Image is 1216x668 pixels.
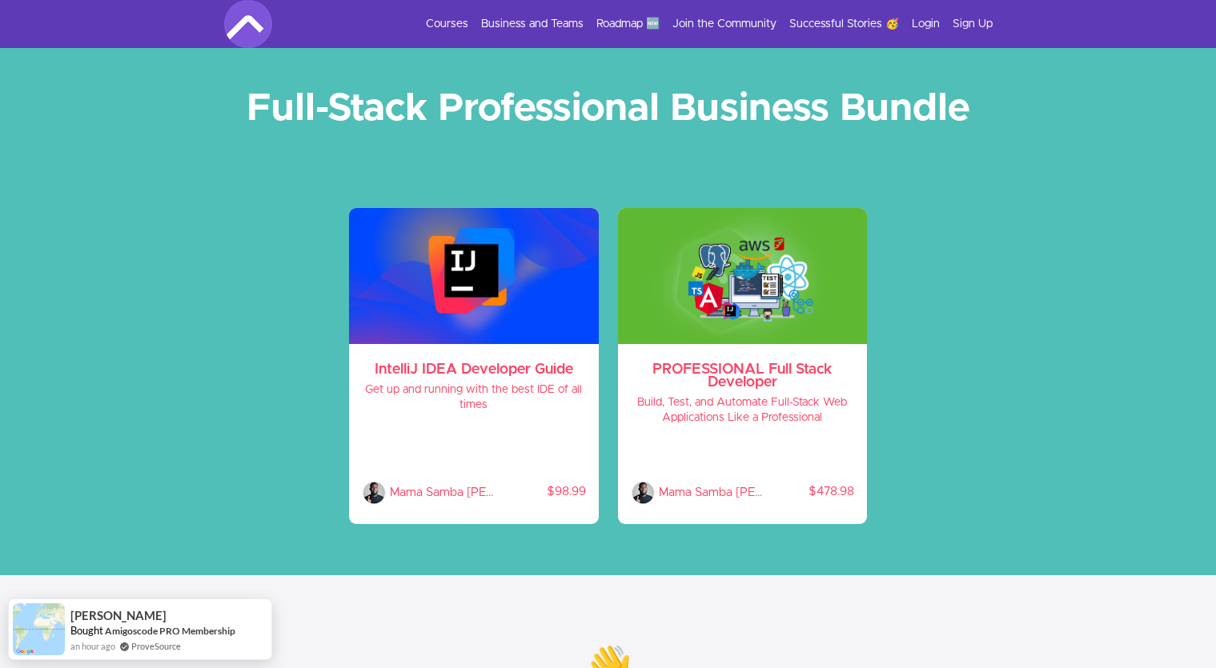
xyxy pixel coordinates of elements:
[631,363,855,389] h3: PROFESSIONAL Full Stack Developer
[70,639,115,653] span: an hour ago
[362,382,586,413] h4: Get up and running with the best IDE of all times
[765,484,855,500] p: $478.98
[362,363,586,376] h3: IntelliJ IDEA Developer Guide
[659,481,765,505] p: Mama Samba Braima Nelson
[131,639,181,653] a: ProveSource
[618,208,868,524] a: PROFESSIONAL Full Stack Developer Build, Test, and Automate Full-Stack Web Applications Like a Pr...
[362,481,386,505] img: Mama Samba Braima Nelson
[496,484,586,500] p: $98.99
[105,624,235,638] a: Amigoscode PRO Membership
[426,16,468,32] a: Courses
[953,16,993,32] a: Sign Up
[13,603,65,655] img: provesource social proof notification image
[70,609,167,622] span: [PERSON_NAME]
[618,208,868,344] img: WPzdydpSLWzi0DE2vtpQ_full-stack-professional.png
[912,16,940,32] a: Login
[349,208,599,344] img: feaUWTbQhKblocKl2ZaW_Screenshot+2024-06-17+at+17.32.02.png
[789,16,899,32] a: Successful Stories 🥳
[631,395,855,426] h4: Build, Test, and Automate Full-Stack Web Applications Like a Professional
[349,208,599,524] a: IntelliJ IDEA Developer Guide Get up and running with the best IDE of all times Mama Samba Braima...
[247,90,970,128] strong: Full-Stack Professional Business Bundle
[672,16,777,32] a: Join the Community
[70,624,103,637] span: Bought
[390,481,496,505] p: Mama Samba Braima Nelson
[481,16,584,32] a: Business and Teams
[631,481,655,505] img: Mama Samba Braima Nelson
[596,16,660,32] a: Roadmap 🆕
